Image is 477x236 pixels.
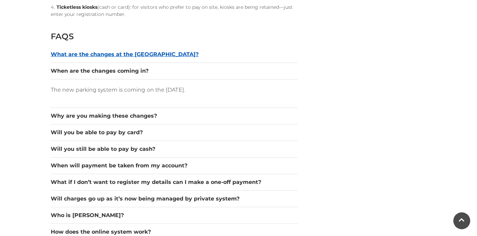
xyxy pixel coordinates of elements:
[51,67,298,75] button: When are the changes coming in?
[51,4,298,18] li: (cash or card): for visitors who prefer to pay on site, kiosks are being retained—just enter your...
[51,195,298,203] button: Will charges go up as it’s now being managed by private system?
[51,228,298,236] button: How does the online system work?
[56,4,97,10] strong: Ticketless kiosks
[51,31,298,41] h2: FAQS
[51,211,298,219] button: Who is [PERSON_NAME]?
[51,50,298,58] button: What are the changes at the [GEOGRAPHIC_DATA]?
[51,128,298,137] button: Will you be able to pay by card?
[51,162,298,170] button: When will payment be taken from my account?
[51,178,298,186] button: What if I don’t want to register my details can I make a one-off payment?
[51,145,298,153] button: Will you still be able to pay by cash?
[51,112,298,120] button: Why are you making these changes?
[51,86,298,94] p: The new parking system is coming on the [DATE].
